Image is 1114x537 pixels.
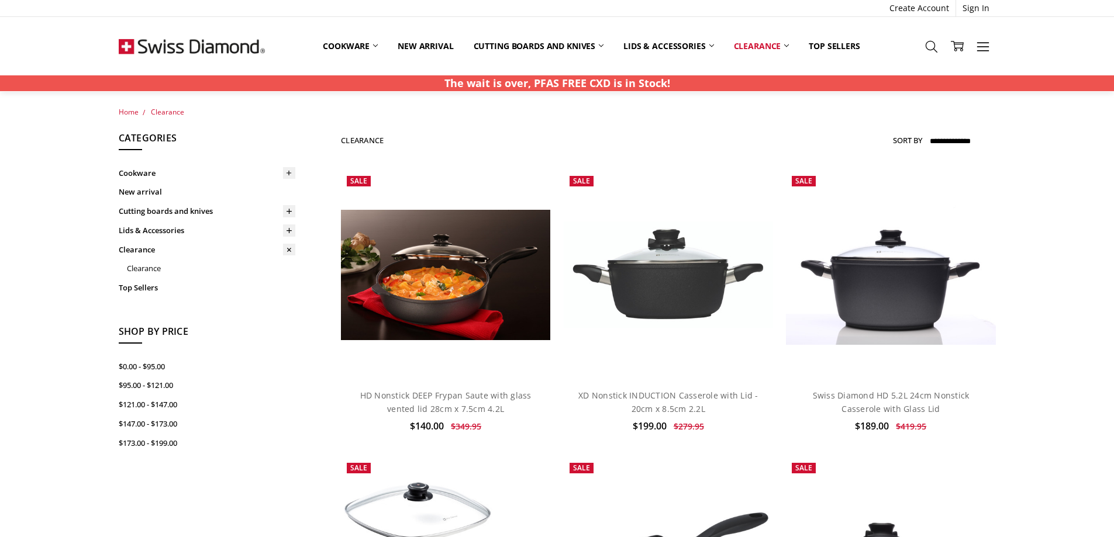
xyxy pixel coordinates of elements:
span: $419.95 [896,421,926,432]
a: XD Nonstick INDUCTION Casserole with Lid - 20cm x 8.5cm 2.2L [578,390,758,414]
a: HD Nonstick DEEP Frypan Saute with glass vented lid 28cm x 7.5cm 4.2L [360,390,532,414]
a: Clearance [127,259,295,278]
img: Free Shipping On Every Order [119,17,265,75]
a: New arrival [388,33,463,59]
span: Sale [573,463,590,473]
img: XD Nonstick INDUCTION Casserole with Lid - 20cm x 8.5cm 2.2L [564,221,773,328]
a: Cookware [313,33,388,59]
a: Swiss Diamond HD 5.2L 24cm Nonstick Casserole with Glass Lid [786,170,995,379]
a: Lids & Accessories [119,221,295,240]
a: Top Sellers [119,278,295,297]
h1: Clearance [341,136,384,145]
a: $147.00 - $173.00 [119,414,295,434]
h5: Shop By Price [119,324,295,344]
span: Sale [573,176,590,186]
a: XD Nonstick INDUCTION Casserole with Lid - 20cm x 8.5cm 2.2L [564,170,773,379]
span: Sale [795,176,812,186]
a: Cutting boards and knives [464,33,614,59]
span: Sale [350,176,367,186]
a: Cutting boards and knives [119,202,295,221]
a: Clearance [151,107,184,117]
a: Home [119,107,139,117]
a: $0.00 - $95.00 [119,357,295,376]
span: $199.00 [633,420,667,432]
a: Cookware [119,164,295,183]
label: Sort By [893,131,922,150]
span: Sale [350,463,367,473]
img: HD Nonstick DEEP Frypan Saute with glass vented lid 28cm x 7.5cm 4.2L [341,210,550,340]
span: $349.95 [451,421,481,432]
a: Top Sellers [799,33,870,59]
h5: Categories [119,131,295,151]
a: $121.00 - $147.00 [119,395,295,414]
img: Swiss Diamond HD 5.2L 24cm Nonstick Casserole with Glass Lid [786,205,995,345]
a: Swiss Diamond HD 5.2L 24cm Nonstick Casserole with Glass Lid [813,390,970,414]
a: Lids & Accessories [613,33,723,59]
a: New arrival [119,182,295,202]
a: HD Nonstick DEEP Frypan Saute with glass vented lid 28cm x 7.5cm 4.2L [341,170,550,379]
span: $189.00 [855,420,889,432]
span: $279.95 [674,421,704,432]
a: $173.00 - $199.00 [119,434,295,453]
a: Clearance [119,240,295,259]
span: Sale [795,463,812,473]
a: $95.00 - $121.00 [119,376,295,395]
a: Clearance [724,33,799,59]
span: $140.00 [410,420,444,432]
p: The wait is over, PFAS FREE CXD is in Stock! [444,75,670,91]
